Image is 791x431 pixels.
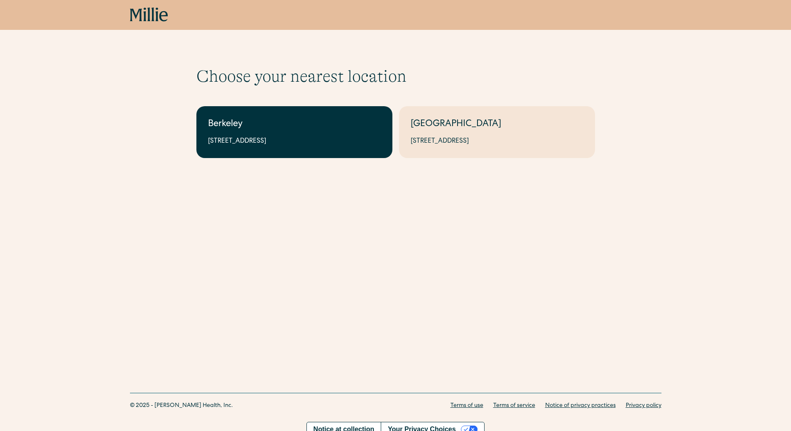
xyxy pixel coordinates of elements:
[411,136,583,146] div: [STREET_ADDRESS]
[208,118,381,131] div: Berkeley
[208,136,381,146] div: [STREET_ADDRESS]
[196,66,595,86] h1: Choose your nearest location
[399,106,595,158] a: [GEOGRAPHIC_DATA][STREET_ADDRESS]
[493,402,535,410] a: Terms of service
[545,402,616,410] a: Notice of privacy practices
[130,7,168,22] a: home
[130,402,233,410] div: © 2025 - [PERSON_NAME] Health, Inc.
[451,402,483,410] a: Terms of use
[411,118,583,131] div: [GEOGRAPHIC_DATA]
[196,106,392,158] a: Berkeley[STREET_ADDRESS]
[626,402,661,410] a: Privacy policy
